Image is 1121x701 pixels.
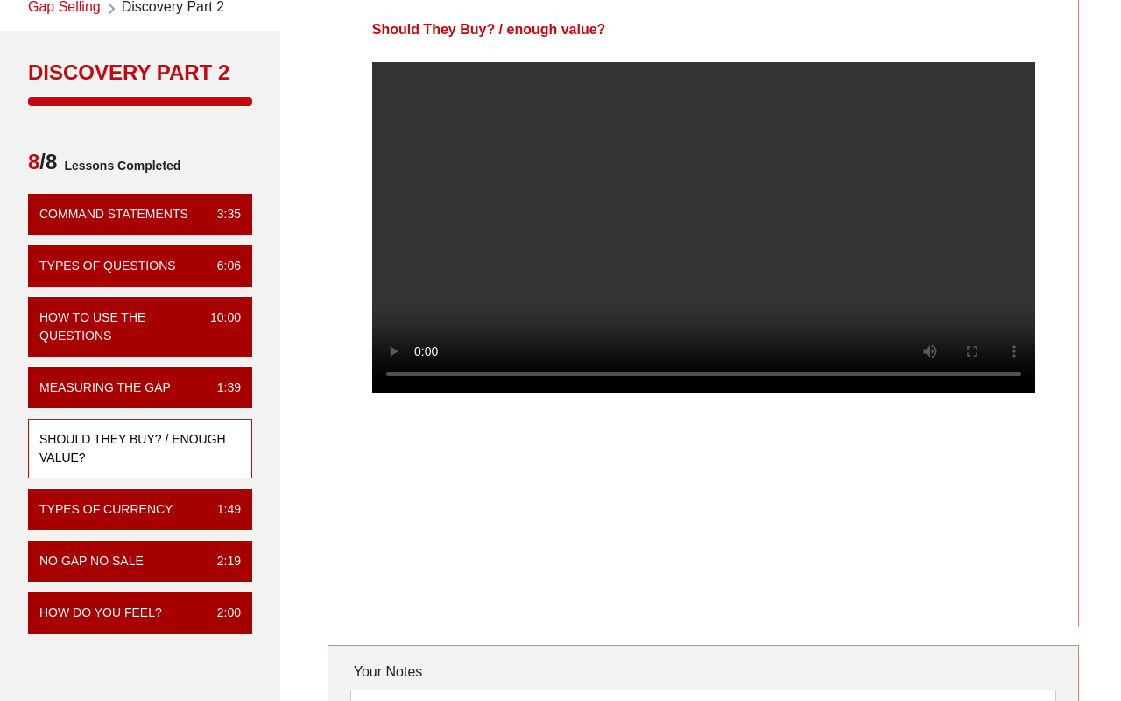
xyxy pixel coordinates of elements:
div: Types of Currency [39,500,173,519]
div: Measuring the Gap [39,379,171,397]
div: 1:49 [203,500,241,519]
div: Command Statements [39,205,188,223]
div: 10:00 [196,308,241,345]
span: 8 [28,150,39,173]
div: Types of Questions [39,257,176,275]
span: /8 [28,148,57,183]
div: Should They Buy? / enough value? [39,430,227,467]
span: Lessons Completed [57,148,180,183]
div: Your Notes [350,655,1057,690]
div: 6:06 [203,257,241,275]
div: 2:19 [203,552,241,570]
div: No Gap No Sale [39,552,144,570]
div: How to Use the Questions [39,308,196,345]
div: 3:35 [203,205,241,223]
div: 2:00 [203,604,241,622]
div: Discovery Part 2 [28,59,252,87]
div: How Do You Feel? [39,604,162,622]
div: 1:39 [203,379,241,397]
